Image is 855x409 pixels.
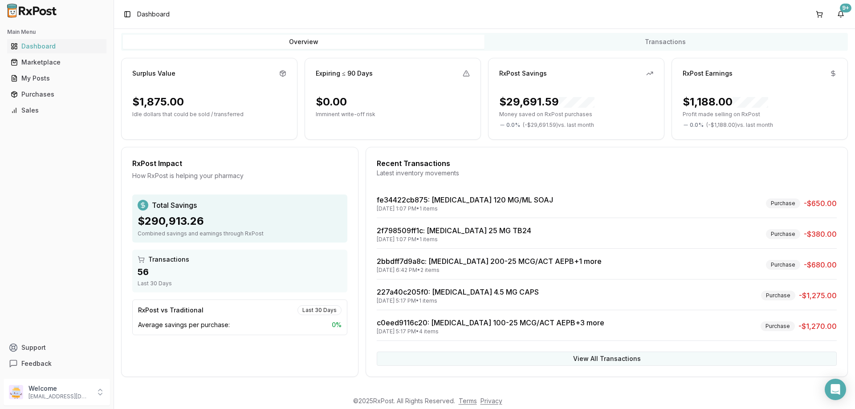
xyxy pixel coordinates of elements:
div: $0.00 [316,95,347,109]
a: Privacy [480,397,502,405]
div: Combined savings and earnings through RxPost [138,230,342,237]
button: Feedback [4,356,110,372]
span: Average savings per purchase: [138,320,230,329]
a: Purchases [7,86,106,102]
div: [DATE] 1:07 PM • 1 items [377,236,531,243]
button: Marketplace [4,55,110,69]
div: $1,875.00 [132,95,184,109]
div: $1,188.00 [683,95,768,109]
button: Purchases [4,87,110,101]
button: Overview [123,35,484,49]
span: ( - $1,188.00 ) vs. last month [706,121,773,129]
div: Latest inventory movements [377,169,837,178]
span: ( - $29,691.59 ) vs. last month [523,121,594,129]
div: Purchases [11,90,103,99]
p: Welcome [28,384,90,393]
a: 227a40c205f0: [MEDICAL_DATA] 4.5 MG CAPS [377,288,539,296]
div: Surplus Value [132,69,175,78]
div: 9+ [840,4,851,12]
span: -$650.00 [804,198,837,209]
span: -$1,275.00 [799,290,837,301]
nav: breadcrumb [137,10,170,19]
p: Profit made selling on RxPost [683,111,837,118]
h2: Main Menu [7,28,106,36]
div: Marketplace [11,58,103,67]
p: [EMAIL_ADDRESS][DOMAIN_NAME] [28,393,90,400]
div: Open Intercom Messenger [825,379,846,400]
a: Dashboard [7,38,106,54]
img: RxPost Logo [4,4,61,18]
a: My Posts [7,70,106,86]
div: My Posts [11,74,103,83]
a: 2bbdff7d9a8c: [MEDICAL_DATA] 200-25 MCG/ACT AEPB+1 more [377,257,602,266]
div: Expiring ≤ 90 Days [316,69,373,78]
span: Transactions [148,255,189,264]
div: Purchase [761,291,795,300]
span: Total Savings [152,200,197,211]
span: 0 % [332,320,342,329]
span: -$380.00 [804,229,837,239]
button: Support [4,340,110,356]
div: Last 30 Days [297,305,342,315]
button: Dashboard [4,39,110,53]
div: [DATE] 6:42 PM • 2 items [377,267,602,274]
div: Recent Transactions [377,158,837,169]
a: 2f798509ff1c: [MEDICAL_DATA] 25 MG TB24 [377,226,531,235]
button: 9+ [834,7,848,21]
div: RxPost Earnings [683,69,733,78]
div: Purchase [766,260,800,270]
a: fe34422cb875: [MEDICAL_DATA] 120 MG/ML SOAJ [377,195,553,204]
button: Sales [4,103,110,117]
button: View All Transactions [377,352,837,366]
span: 0.0 % [506,121,520,129]
div: Purchase [761,321,795,331]
a: Terms [459,397,477,405]
div: Purchase [766,198,800,208]
span: -$1,270.00 [798,321,837,332]
button: My Posts [4,71,110,85]
button: Transactions [484,35,846,49]
div: $290,913.26 [138,214,342,228]
div: 56 [138,266,342,278]
div: [DATE] 1:07 PM • 1 items [377,205,553,212]
div: [DATE] 5:17 PM • 1 items [377,297,539,304]
a: Sales [7,102,106,118]
div: [DATE] 5:17 PM • 4 items [377,328,604,335]
div: RxPost Savings [499,69,547,78]
div: How RxPost is helping your pharmacy [132,171,347,180]
div: RxPost vs Traditional [138,306,204,315]
p: Idle dollars that could be sold / transferred [132,111,286,118]
span: 0.0 % [690,121,704,129]
div: Last 30 Days [138,280,342,287]
a: c0eed9116c20: [MEDICAL_DATA] 100-25 MCG/ACT AEPB+3 more [377,318,604,327]
span: -$680.00 [804,259,837,270]
div: Purchase [766,229,800,239]
a: Marketplace [7,54,106,70]
img: User avatar [9,385,23,399]
div: RxPost Impact [132,158,347,169]
p: Imminent write-off risk [316,111,470,118]
span: Feedback [21,359,52,368]
div: $29,691.59 [499,95,594,109]
div: Dashboard [11,42,103,51]
span: Dashboard [137,10,170,19]
p: Money saved on RxPost purchases [499,111,653,118]
div: Sales [11,106,103,115]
